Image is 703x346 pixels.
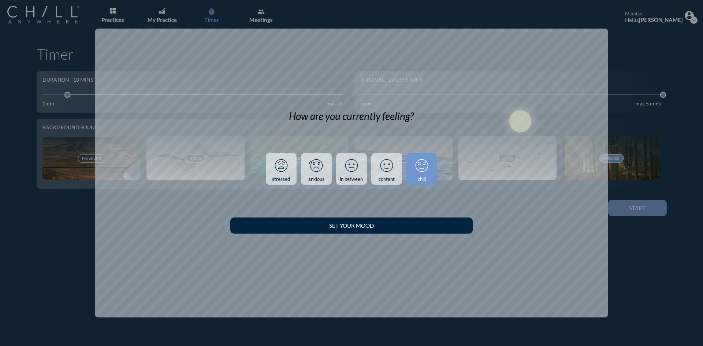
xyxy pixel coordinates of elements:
a: content [371,153,402,185]
a: chill [406,153,437,185]
div: in between [340,176,363,182]
div: How are you currently feeling? [289,110,414,123]
a: anxious [301,153,332,185]
div: content [379,176,395,182]
div: chill [418,176,426,182]
a: stressed [266,153,297,185]
div: anxious [308,176,324,182]
a: in between [336,153,367,185]
div: Set your Mood [243,222,460,229]
button: Set your Mood [230,217,472,234]
div: stressed [272,176,290,182]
